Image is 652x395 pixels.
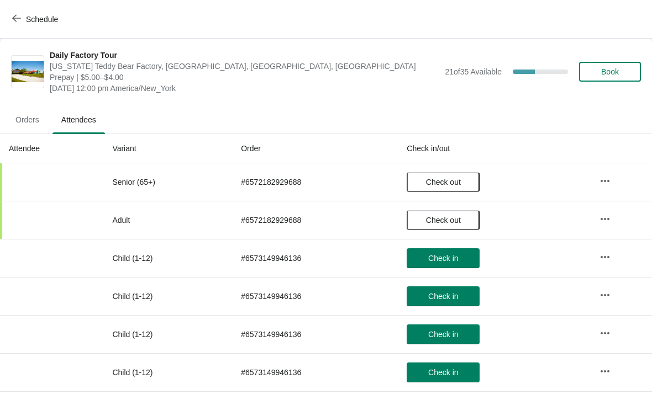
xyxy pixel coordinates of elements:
th: Check in/out [398,134,591,163]
button: Check in [407,362,480,382]
span: Daily Factory Tour [50,50,439,61]
td: # 6573149946136 [232,277,398,315]
img: Daily Factory Tour [12,61,44,83]
span: 21 of 35 Available [445,67,502,76]
button: Book [579,62,641,82]
span: Check out [426,178,461,186]
td: # 6573149946136 [232,315,398,353]
td: # 6572182929688 [232,201,398,239]
span: Check in [428,330,458,339]
td: # 6573149946136 [232,353,398,391]
td: Child (1-12) [103,277,232,315]
td: Senior (65+) [103,163,232,201]
span: [US_STATE] Teddy Bear Factory, [GEOGRAPHIC_DATA], [GEOGRAPHIC_DATA], [GEOGRAPHIC_DATA] [50,61,439,72]
button: Schedule [6,9,67,29]
span: Book [601,67,619,76]
span: Orders [7,110,48,130]
th: Order [232,134,398,163]
button: Check in [407,286,480,306]
td: # 6572182929688 [232,163,398,201]
th: Variant [103,134,232,163]
td: Adult [103,201,232,239]
span: Check in [428,368,458,377]
td: Child (1-12) [103,315,232,353]
span: Schedule [26,15,58,24]
span: Prepay | $5.00–$4.00 [50,72,439,83]
span: Check out [426,216,461,225]
button: Check in [407,324,480,344]
button: Check out [407,172,480,192]
td: Child (1-12) [103,239,232,277]
td: Child (1-12) [103,353,232,391]
span: Check in [428,254,458,263]
button: Check in [407,248,480,268]
td: # 6573149946136 [232,239,398,277]
span: Attendees [52,110,105,130]
span: [DATE] 12:00 pm America/New_York [50,83,439,94]
span: Check in [428,292,458,301]
button: Check out [407,210,480,230]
